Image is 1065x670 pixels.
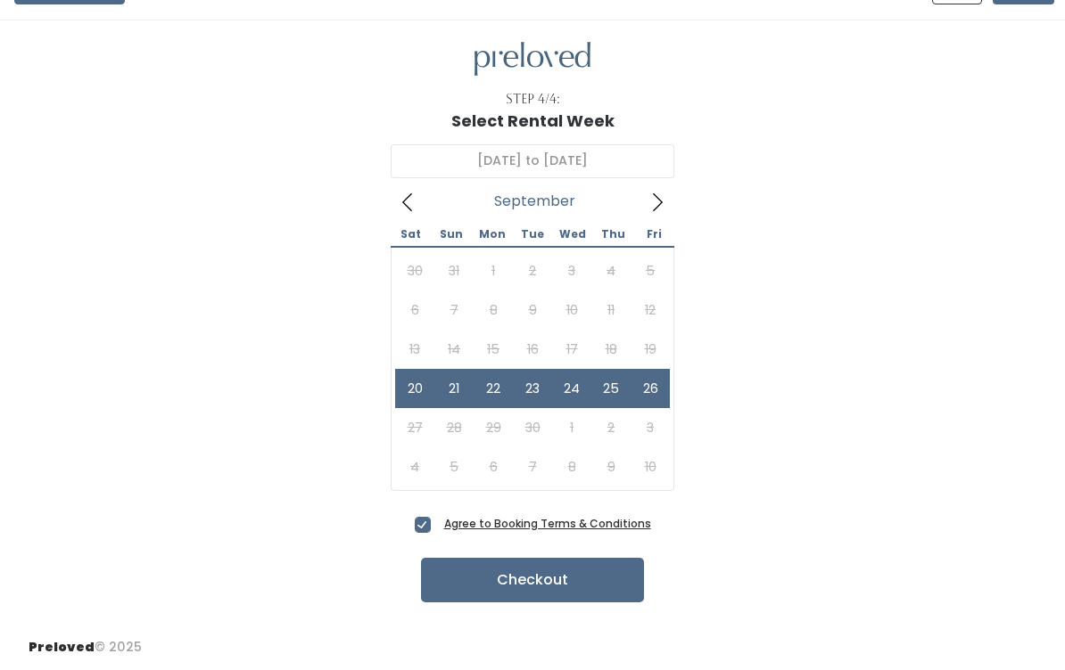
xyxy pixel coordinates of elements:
[512,229,552,240] span: Tue
[475,42,590,77] img: preloved logo
[553,229,593,240] span: Wed
[29,638,95,656] span: Preloved
[506,90,560,109] div: Step 4/4:
[513,369,552,408] span: September 23, 2025
[391,229,431,240] span: Sat
[472,229,512,240] span: Mon
[29,624,142,657] div: © 2025
[591,369,631,408] span: September 25, 2025
[444,516,651,531] a: Agree to Booking Terms & Conditions
[634,229,674,240] span: Fri
[431,229,471,240] span: Sun
[391,144,674,178] input: Select week
[494,198,575,205] span: September
[552,369,591,408] span: September 24, 2025
[395,369,434,408] span: September 20, 2025
[631,369,670,408] span: September 26, 2025
[451,112,615,130] h1: Select Rental Week
[474,369,513,408] span: September 22, 2025
[421,558,644,602] button: Checkout
[434,369,474,408] span: September 21, 2025
[593,229,633,240] span: Thu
